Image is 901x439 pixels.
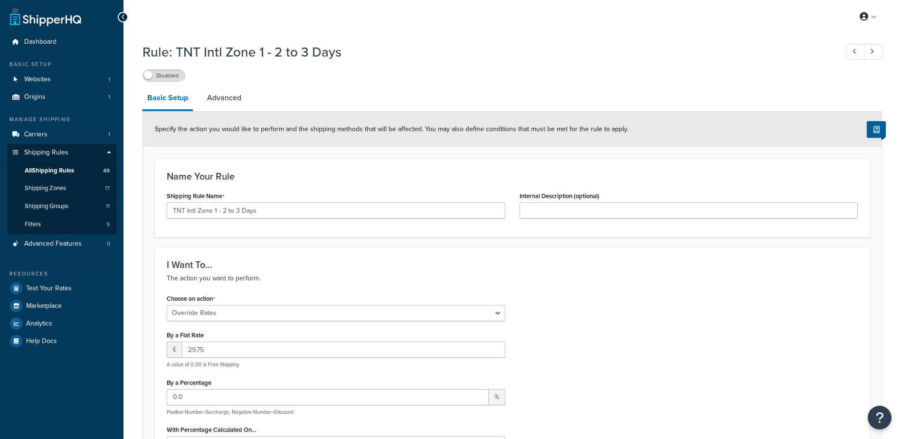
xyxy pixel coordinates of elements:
a: Test Your Rates [7,280,116,297]
span: Filters [25,220,41,229]
div: Resources [7,270,116,278]
a: Analytics [7,315,116,332]
li: Filters [7,216,116,233]
label: With Percentage Calculated On... [167,426,256,433]
label: Disabled [143,70,185,81]
span: Advanced Features [24,240,82,248]
label: Choose an action [167,295,215,303]
a: Shipping Zones17 [7,180,116,197]
span: 1 [108,131,110,139]
h1: Rule: TNT Intl Zone 1 - 2 to 3 Days [142,43,829,61]
p: Positive Number=Surcharge, Negative Number=Discount [167,409,505,416]
p: The action you want to perform. [167,273,858,284]
span: All Shipping Rules [25,167,74,175]
span: 0 [107,240,110,248]
span: Help Docs [26,337,57,345]
a: Previous Record [846,44,865,60]
li: Websites [7,71,116,88]
span: Dashboard [24,38,57,46]
span: Websites [24,76,51,84]
span: Analytics [26,320,52,328]
h3: I Want To... [167,259,858,270]
a: Shipping Groups11 [7,198,116,215]
a: Dashboard [7,33,116,51]
li: Shipping Zones [7,180,116,197]
h3: Name Your Rule [167,171,858,181]
a: Advanced [202,86,246,109]
li: Advanced Features [7,235,116,253]
span: £ [167,342,182,358]
a: Shipping Rules [7,144,116,162]
span: Marketplace [26,302,62,310]
button: Open Resource Center [868,406,892,429]
span: 9 [106,220,110,229]
a: Carriers1 [7,126,116,143]
label: Internal Description (optional) [520,192,599,200]
a: Advanced Features0 [7,235,116,253]
label: Shipping Rule Name [167,192,225,200]
li: Shipping Groups [7,198,116,215]
li: Shipping Rules [7,144,116,234]
li: Origins [7,88,116,106]
span: Shipping Zones [25,184,66,192]
a: Marketplace [7,297,116,315]
span: 49 [103,167,110,175]
a: AllShipping Rules49 [7,162,116,180]
li: Carriers [7,126,116,143]
div: Manage Shipping [7,115,116,124]
span: 1 [108,93,110,101]
a: Basic Setup [142,86,193,111]
a: Next Record [864,44,882,60]
p: A value of 0.00 is Free Shipping [167,361,505,368]
span: Test Your Rates [26,285,72,293]
div: Basic Setup [7,60,116,68]
a: Origins1 [7,88,116,106]
a: Websites1 [7,71,116,88]
span: 11 [106,202,110,210]
a: Filters9 [7,216,116,233]
span: Carriers [24,131,47,139]
label: By a Flat Rate [167,332,204,339]
a: Help Docs [7,333,116,350]
span: Origins [24,93,46,101]
span: Shipping Rules [24,149,68,157]
span: % [489,389,505,405]
span: 1 [108,76,110,84]
label: By a Percentage [167,379,211,386]
span: Shipping Groups [25,202,68,210]
span: 17 [105,184,110,192]
button: Show Help Docs [867,121,886,138]
span: Specify the action you would like to perform and the shipping methods that will be affected. You ... [155,124,628,134]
